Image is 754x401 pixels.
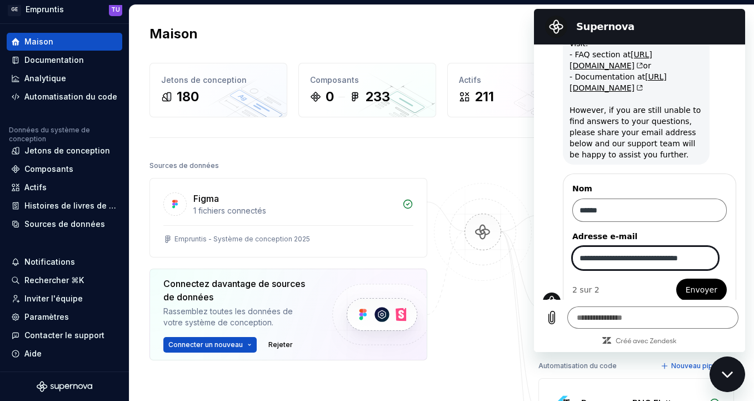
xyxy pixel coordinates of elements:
[7,308,122,326] a: Paramètres
[7,179,122,196] a: Actifs
[149,26,198,42] font: Maison
[24,55,84,65] font: Documentation
[174,235,310,243] font: Empruntis - Système de conception 2025
[7,70,122,87] a: Analytique
[142,270,193,292] button: Envoyer
[152,274,183,288] span: Envoyer
[534,9,745,352] iframe: Fenêtre de messagerie
[24,37,53,46] font: Maison
[24,312,69,321] font: Paramètres
[24,92,117,101] font: Automatisation du code
[163,306,293,327] font: Rassemblez toutes les données de votre système de conception.
[7,290,122,308] a: Inviter l'équipe
[24,349,42,358] font: Aide
[37,381,92,392] svg: Logo Supernova
[38,275,66,286] div: 2 sur 2
[7,197,122,215] a: Histoires de livres de contes
[163,337,257,353] button: Connecter un nouveau
[38,174,193,185] label: Nom
[7,33,122,51] a: Maison
[671,362,729,370] font: Nouveau pipeline
[149,178,427,258] a: Figma1 fichiers connectésEmpruntis - Système de conception 2025
[24,275,84,285] font: Rechercher ⌘K
[475,88,494,105] font: 211
[38,222,193,233] label: Adresse e-mail
[7,51,122,69] a: Documentation
[111,6,120,13] font: TU
[24,201,136,210] font: Histoires de livres de contes
[365,88,390,105] font: 233
[7,160,122,178] a: Composants
[193,206,266,215] font: 1 fichiers connectés
[9,126,90,143] font: Données du système de conception
[24,330,104,340] font: Contacter le support
[7,345,122,363] button: Aide
[7,142,122,160] a: Jetons de conception
[82,329,143,336] a: Créé avec Zendesk : Visitez le site Web de Zendesk dans un nouvel onglet
[24,164,73,174] font: Composants
[538,362,617,370] font: Automatisation du code
[459,75,481,85] font: Actifs
[163,278,305,303] font: Connectez davantage de sources de données
[24,257,75,266] font: Notifications
[177,88,199,105] font: 180
[24,73,66,83] font: Analytique
[7,215,122,233] a: Sources de données
[161,75,247,85] font: Jetons de conception
[24,294,83,303] font: Inviter l'équipe
[26,4,64,14] font: Empruntis
[7,88,122,106] a: Automatisation du code
[24,146,110,155] font: Jetons de conception
[149,63,287,117] a: Jetons de conception180
[447,63,585,117] a: Actifs211
[7,298,29,320] button: Charger un fichier
[168,340,243,349] font: Connecter un nouveau
[7,271,122,289] button: Rechercher ⌘K
[149,161,219,170] font: Sources de données
[326,88,334,105] font: 0
[657,358,734,374] button: Nouveau pipeline
[101,76,109,82] svg: (s’ouvre dans un nouvel onglet)
[263,337,298,353] button: Rejeter
[193,193,219,204] font: Figma
[101,53,109,60] svg: (s’ouvre dans un nouvel onglet)
[268,340,293,349] font: Rejeter
[24,182,47,192] font: Actifs
[298,63,436,117] a: Composants0233
[310,75,359,85] font: Composants
[710,357,745,392] iframe: Bouton de lancement de la fenêtre de messagerie, conversation en cours
[7,326,122,344] button: Contacter le support
[24,219,105,229] font: Sources de données
[7,253,122,271] button: Notifications
[11,7,18,12] font: GE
